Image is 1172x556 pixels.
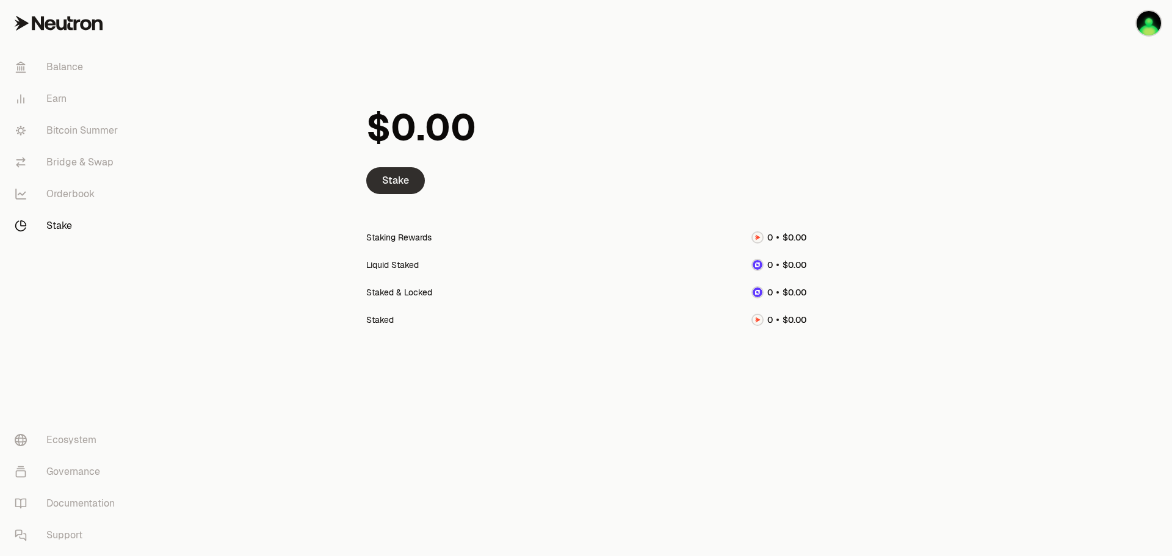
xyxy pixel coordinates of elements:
div: Staking Rewards [366,231,432,244]
img: Baerentatze [1137,11,1161,35]
a: Orderbook [5,178,132,210]
img: NTRN Logo [753,233,762,242]
a: Stake [366,167,425,194]
img: NTRN Logo [753,315,762,325]
div: Staked & Locked [366,286,432,298]
a: Bitcoin Summer [5,115,132,146]
a: Balance [5,51,132,83]
a: Stake [5,210,132,242]
img: dNTRN Logo [753,287,762,297]
a: Ecosystem [5,424,132,456]
div: Liquid Staked [366,259,419,271]
a: Earn [5,83,132,115]
a: Governance [5,456,132,488]
a: Support [5,519,132,551]
img: dNTRN Logo [753,260,762,270]
a: Documentation [5,488,132,519]
div: Staked [366,314,394,326]
a: Bridge & Swap [5,146,132,178]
